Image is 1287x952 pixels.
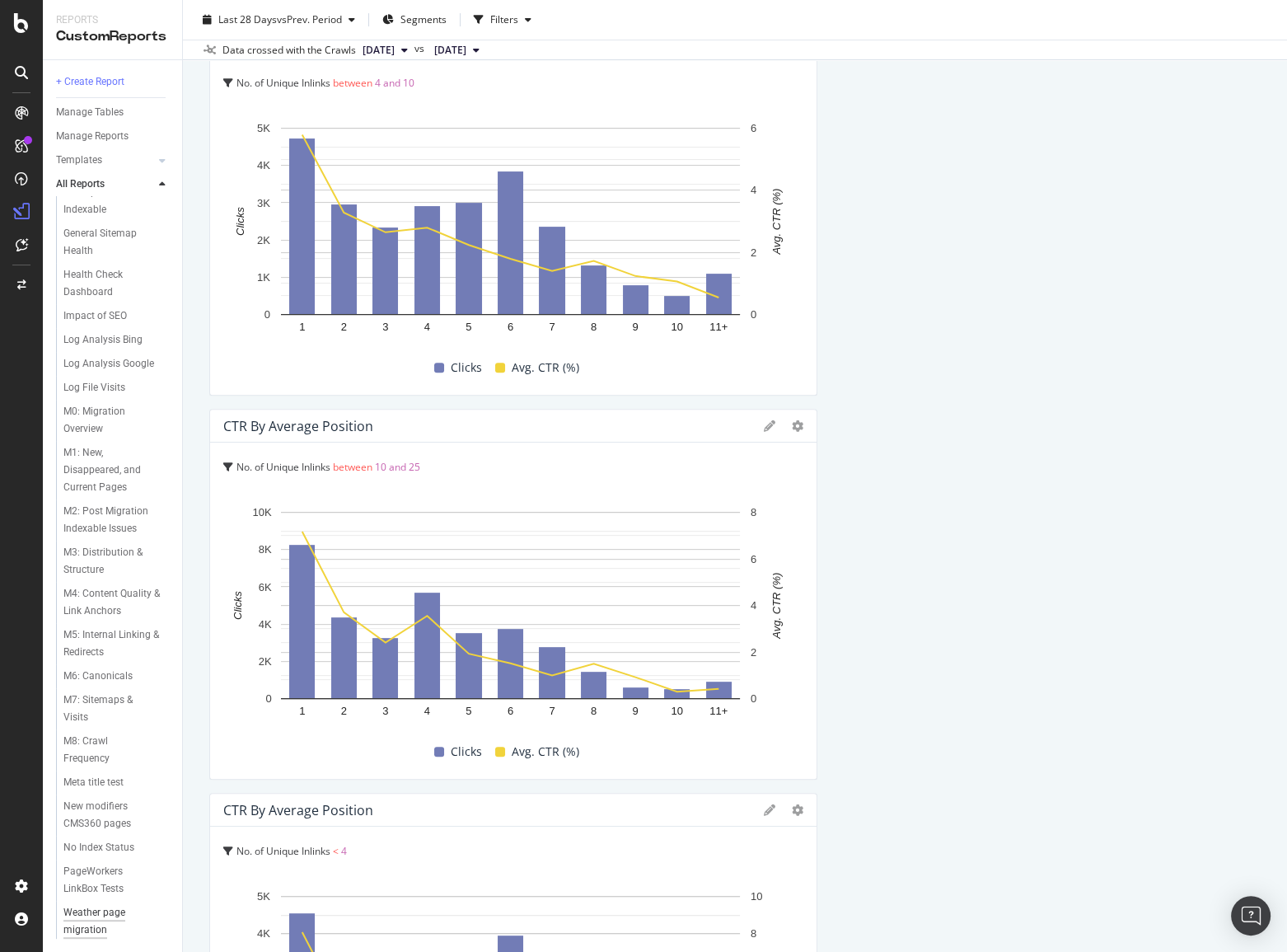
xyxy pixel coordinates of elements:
text: 5 [466,705,471,717]
text: Clicks [234,207,246,236]
span: vs [414,41,428,56]
text: 5K [257,122,270,134]
text: 0 [264,308,270,321]
div: Manage Tables [56,104,124,121]
div: M7: Sitemaps & Visits [63,692,155,726]
a: No Index Status [63,839,171,856]
span: 10 and 25 [375,460,420,474]
text: 4 [424,705,430,717]
span: 2025 Oct. 12th [363,43,395,58]
text: 4K [257,159,270,171]
span: < [333,844,339,858]
button: Last 28 DaysvsPrev. Period [196,7,362,33]
text: 8K [259,543,272,556]
text: 0 [751,692,756,705]
text: 10 [751,890,762,903]
text: 9 [633,321,639,333]
span: Avg. CTR (%) [512,358,579,378]
div: M3: Distribution & Structure [63,544,158,579]
span: 4 [341,844,347,858]
svg: A chart. [223,120,797,354]
a: M5: Internal Linking & Redirects [63,626,171,661]
a: M3: Distribution & Structure [63,544,171,579]
text: 0 [751,308,756,321]
text: 3 [382,321,388,333]
a: PageWorkers LinkBox Tests [63,863,171,898]
text: 5K [257,890,270,903]
div: CTR By Average PositionNo. of Unique Inlinks between 10 and 25A chart.ClicksAvg. CTR (%) [209,409,817,780]
text: 4K [257,927,270,940]
text: 2 [751,246,756,259]
div: Manage Reports [56,128,129,145]
div: Log Analysis Bing [63,331,143,349]
div: M2: Post Migration Indexable Issues [63,503,161,537]
div: Reports [56,13,169,27]
text: 11+ [709,705,728,717]
text: 6 [751,553,756,565]
div: Weather page migration [63,904,157,939]
a: New modifiers CMS360 pages [63,798,171,832]
text: Avg. CTR (%) [770,573,783,640]
div: Filters [490,12,518,26]
text: 2K [257,234,270,246]
svg: A chart. [223,504,797,738]
text: 10 [671,321,682,333]
text: 10K [253,506,272,518]
span: between [333,460,372,474]
div: M0: Migration Overview [63,403,156,438]
text: 2 [751,646,756,659]
button: Segments [376,7,453,33]
text: 8 [751,506,756,518]
text: 3 [382,705,388,717]
text: 6K [259,581,272,593]
div: Health Check Dashboard [63,266,157,301]
a: Health Check Dashboard [63,266,171,301]
a: Log Analysis Bing [63,331,171,349]
button: [DATE] [356,40,414,60]
div: PageWorkers LinkBox Tests [63,863,158,898]
text: 5 [466,321,471,333]
text: 6 [508,321,513,333]
span: 4 and 10 [375,76,414,90]
text: 8 [751,927,756,940]
div: M1: New, Disappeared, and Current Pages [63,444,161,496]
a: M0: Migration Overview [63,403,171,438]
div: CTR By Average PositionNo. of Unique Inlinks between 4 and 10A chart.ClicksAvg. CTR (%) [209,25,817,396]
a: Weather page migration [63,904,171,939]
a: Manage Reports [56,128,171,145]
div: + Create Report [56,73,124,91]
div: M5: Internal Linking & Redirects [63,626,159,661]
span: vs Prev. Period [277,12,342,26]
div: CTR By Average Position [223,418,373,434]
button: Filters [467,7,538,33]
span: Avg. CTR (%) [512,742,579,762]
text: 8 [591,321,597,333]
text: 4 [424,321,430,333]
text: 4 [751,185,756,197]
div: All Reports [56,176,105,193]
a: Manage Tables [56,104,171,121]
span: No. of Unique Inlinks [236,460,330,474]
text: 1 [299,321,305,333]
text: 1 [299,705,305,717]
span: No. of Unique Inlinks [236,76,330,90]
button: [DATE] [428,40,486,60]
a: M6: Canonicals [63,668,171,685]
span: Segments [400,12,447,26]
div: CTR By Average Position [223,802,373,818]
a: M2: Post Migration Indexable Issues [63,503,171,537]
text: 2 [341,321,347,333]
text: 1K [257,271,270,284]
text: 2 [341,705,347,717]
div: CustomReports [56,27,169,46]
div: M6: Canonicals [63,668,133,685]
a: Meta title test [63,774,171,791]
text: 6 [751,122,756,134]
span: 2025 Aug. 12th [434,43,466,58]
div: Data crossed with the Crawls [222,43,356,58]
a: M1: New, Disappeared, and Current Pages [63,444,171,496]
span: Last 28 Days [218,12,277,26]
div: M4: Content Quality & Link Anchors [63,585,161,620]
